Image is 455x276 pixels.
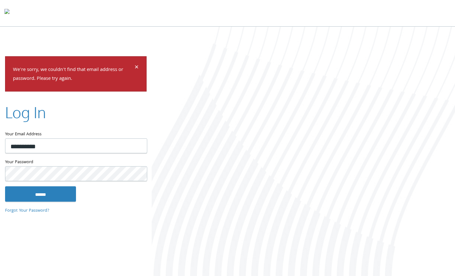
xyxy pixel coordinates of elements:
img: todyl-logo-dark.svg [4,7,9,19]
h2: Log In [5,102,46,123]
span: × [135,61,139,74]
a: Forgot Your Password? [5,207,49,214]
label: Your Password [5,158,147,166]
button: Dismiss alert [135,64,139,72]
p: We're sorry, we couldn't find that email address or password. Please try again. [13,65,134,84]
